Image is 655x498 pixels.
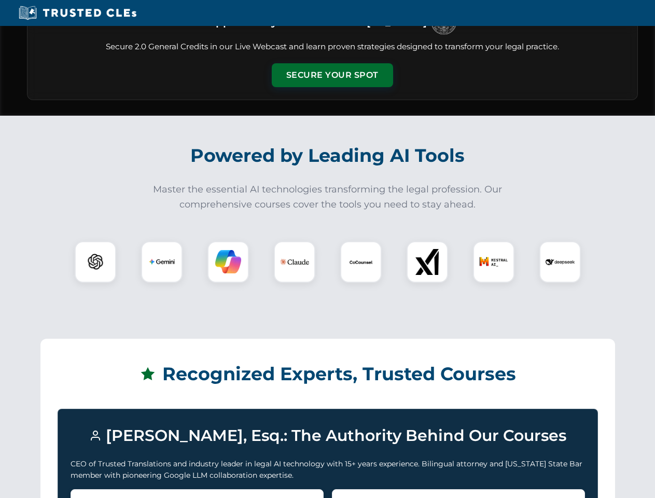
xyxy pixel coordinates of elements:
[80,247,110,277] img: ChatGPT Logo
[71,422,585,450] h3: [PERSON_NAME], Esq.: The Authority Behind Our Courses
[149,249,175,275] img: Gemini Logo
[340,241,382,283] div: CoCounsel
[146,182,509,212] p: Master the essential AI technologies transforming the legal profession. Our comprehensive courses...
[40,137,615,174] h2: Powered by Leading AI Tools
[16,5,140,21] img: Trusted CLEs
[280,247,309,276] img: Claude Logo
[473,241,514,283] div: Mistral AI
[40,41,625,53] p: Secure 2.0 General Credits in our Live Webcast and learn proven strategies designed to transform ...
[75,241,116,283] div: ChatGPT
[141,241,183,283] div: Gemini
[539,241,581,283] div: DeepSeek
[272,63,393,87] button: Secure Your Spot
[407,241,448,283] div: xAI
[58,356,598,392] h2: Recognized Experts, Trusted Courses
[207,241,249,283] div: Copilot
[215,249,241,275] img: Copilot Logo
[479,247,508,276] img: Mistral AI Logo
[546,247,575,276] img: DeepSeek Logo
[274,241,315,283] div: Claude
[348,249,374,275] img: CoCounsel Logo
[71,458,585,481] p: CEO of Trusted Translations and industry leader in legal AI technology with 15+ years experience....
[414,249,440,275] img: xAI Logo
